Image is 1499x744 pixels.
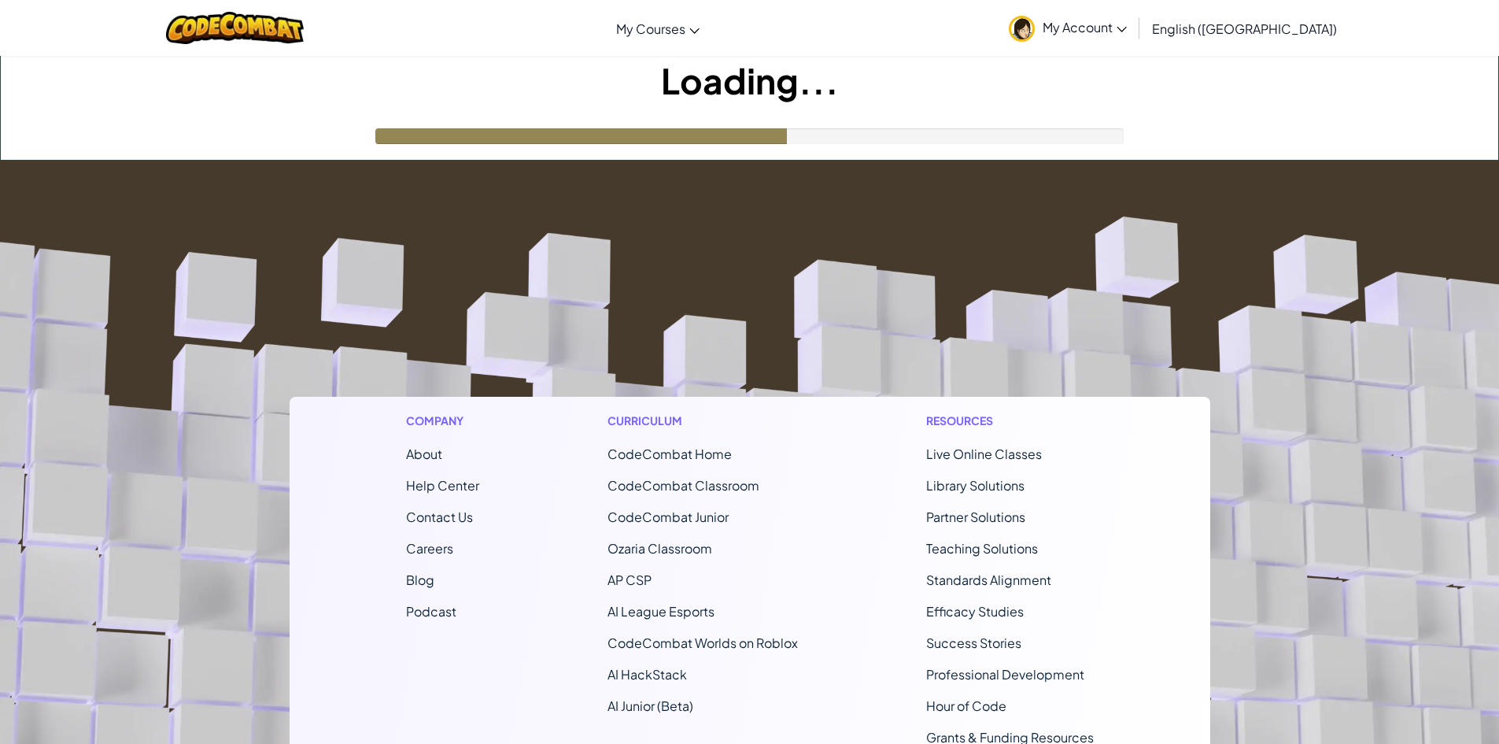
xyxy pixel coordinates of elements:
span: English ([GEOGRAPHIC_DATA]) [1152,20,1337,37]
a: English ([GEOGRAPHIC_DATA]) [1144,7,1345,50]
a: Help Center [406,477,479,494]
span: CodeCombat Home [607,446,732,462]
a: Partner Solutions [926,509,1025,525]
a: CodeCombat Worlds on Roblox [607,635,798,651]
a: CodeCombat Classroom [607,477,759,494]
a: Professional Development [926,666,1084,683]
a: AI League Esports [607,603,714,620]
a: My Account [1001,3,1135,53]
a: Podcast [406,603,456,620]
img: avatar [1009,16,1035,42]
a: AI Junior (Beta) [607,698,693,714]
a: AP CSP [607,572,652,588]
a: Library Solutions [926,477,1025,494]
a: Ozaria Classroom [607,540,712,557]
span: My Account [1043,19,1127,35]
a: Careers [406,540,453,557]
h1: Resources [926,413,1094,429]
h1: Company [406,413,479,429]
a: Live Online Classes [926,446,1042,462]
img: CodeCombat logo [166,12,304,44]
a: CodeCombat Junior [607,509,729,525]
a: AI HackStack [607,666,687,683]
a: Blog [406,572,434,588]
a: Hour of Code [926,698,1006,714]
a: Success Stories [926,635,1021,651]
a: Standards Alignment [926,572,1051,588]
a: About [406,446,442,462]
h1: Loading... [1,56,1498,105]
a: Efficacy Studies [926,603,1024,620]
h1: Curriculum [607,413,798,429]
a: My Courses [608,7,707,50]
span: Contact Us [406,509,473,525]
span: My Courses [616,20,685,37]
a: Teaching Solutions [926,540,1038,557]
